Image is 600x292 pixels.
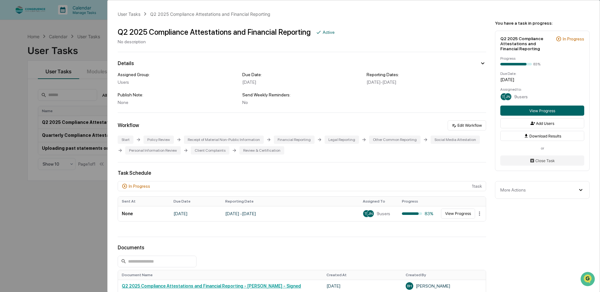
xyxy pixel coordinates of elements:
[6,92,11,97] div: 🔎
[500,71,584,76] div: Due Date:
[184,136,264,144] div: Receipt of Material Non-Public Information
[118,72,237,77] div: Assigned Group:
[359,197,398,206] th: Assigned To
[118,122,139,128] div: Workflow
[170,206,221,221] td: [DATE]
[118,100,237,105] div: None
[367,72,486,77] div: Reporting Dates:
[563,36,584,41] div: In Progress
[118,80,237,85] div: Users
[44,107,76,112] a: Powered byPylon
[406,282,482,290] div: [PERSON_NAME]
[46,80,51,85] div: 🗄️
[500,77,584,82] div: [DATE]
[500,106,584,116] button: View Progress
[505,94,510,99] span: JN
[402,211,433,216] div: 83%
[368,211,373,216] span: JN
[500,146,584,150] div: or
[4,89,42,100] a: 🔎Data Lookup
[221,206,359,221] td: [DATE] - [DATE]
[118,270,323,280] th: Document Name
[150,11,270,17] div: Q2 2025 Compliance Attestations and Financial Reporting
[580,271,597,288] iframe: Open customer support
[118,181,486,191] div: 1 task
[242,100,362,105] div: No
[364,211,369,216] span: TV
[500,131,584,141] button: Download Results
[6,48,18,60] img: 1746055101610-c473b297-6a78-478c-a979-82029cc54cd1
[144,136,174,144] div: Policy Review
[500,155,584,166] button: Close Task
[118,11,140,17] div: User Tasks
[122,283,301,289] a: Q2 2025 Compliance Attestations and Financial Reporting - [PERSON_NAME] - Signed
[191,146,229,155] div: Client Complaints
[323,30,335,35] div: Active
[495,21,590,26] div: You have a task in progress:
[500,56,584,61] div: Progress
[13,92,40,98] span: Data Lookup
[500,87,584,92] div: Assigned to:
[21,48,103,55] div: Start new chat
[125,146,181,155] div: Personal Information Review
[63,107,76,112] span: Pylon
[242,72,362,77] div: Due Date:
[13,80,41,86] span: Preclearance
[118,206,170,221] td: None
[43,77,81,88] a: 🗄️Attestations
[118,60,134,66] div: Details
[221,197,359,206] th: Reporting Date
[448,120,486,131] button: Edit Workflow
[118,136,133,144] div: Start
[118,245,486,251] div: Documents
[367,80,396,85] span: [DATE] - [DATE]
[6,13,115,23] p: How can we help?
[431,136,480,144] div: Social Media Attestation
[369,136,421,144] div: Other Common Reporting
[118,92,237,97] div: Publish Note:
[407,284,412,288] span: BH
[52,80,78,86] span: Attestations
[118,27,311,37] div: Q2 2025 Compliance Attestations and Financial Reporting
[239,146,284,155] div: Review & Certification
[398,197,437,206] th: Progress
[533,62,540,66] div: 83%
[242,80,362,85] div: [DATE]
[4,77,43,88] a: 🖐️Preclearance
[441,209,475,219] button: View Progress
[6,80,11,85] div: 🖐️
[170,197,221,206] th: Due Date
[274,136,315,144] div: Financial Reporting
[514,94,528,99] span: 9 users
[118,39,335,44] div: No description
[500,118,584,128] button: Add Users
[242,92,362,97] div: Send Weekly Reminders:
[16,29,104,35] input: Clear
[502,94,507,99] span: TV
[118,197,170,206] th: Sent At
[323,270,402,280] th: Created At
[377,211,390,216] span: 9 users
[500,187,526,192] div: More Actions
[325,136,359,144] div: Legal Reporting
[21,55,80,60] div: We're available if you need us!
[129,184,150,189] div: In Progress
[107,50,115,58] button: Start new chat
[118,170,486,176] div: Task Schedule
[402,270,486,280] th: Created By
[500,36,553,51] div: Q2 2025 Compliance Attestations and Financial Reporting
